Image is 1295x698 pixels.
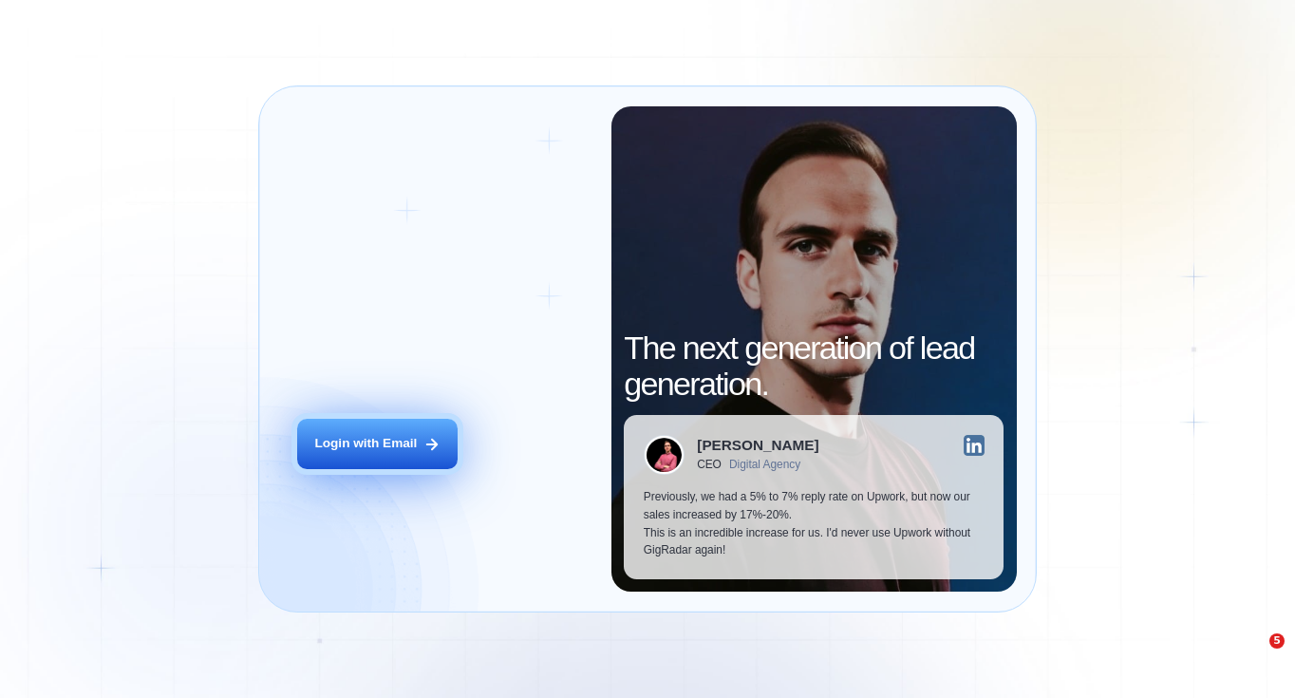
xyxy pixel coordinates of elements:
[697,438,818,452] div: [PERSON_NAME]
[624,330,1004,402] h2: The next generation of lead generation.
[644,488,985,559] p: Previously, we had a 5% to 7% reply rate on Upwork, but now our sales increased by 17%-20%. This ...
[297,419,458,469] button: Login with Email
[314,435,417,453] div: Login with Email
[1230,633,1276,679] iframe: Intercom live chat
[729,459,800,472] div: Digital Agency
[697,459,721,472] div: CEO
[1269,633,1285,649] span: 5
